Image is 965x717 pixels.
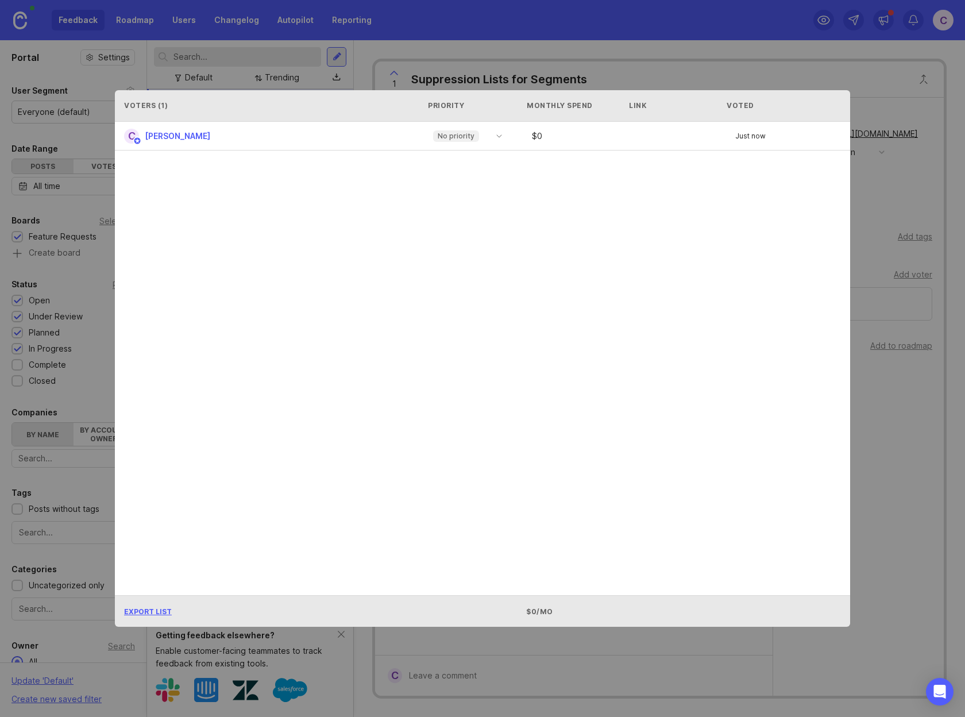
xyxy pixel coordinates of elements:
div: Link [629,101,647,110]
p: No priority [438,132,474,141]
div: Open Intercom Messenger [926,678,954,706]
div: Voters ( 1 ) [124,101,416,110]
div: Voted [727,101,842,110]
span: Export List [124,607,172,616]
div: $0/mo [527,607,624,616]
div: $ 0 [527,132,636,140]
div: Priority [428,101,504,110]
img: member badge [133,136,142,145]
svg: toggle icon [490,132,508,141]
span: Just now [735,133,766,140]
a: C[PERSON_NAME] [124,129,219,144]
div: toggle menu [426,127,509,145]
div: C [124,129,139,144]
span: [PERSON_NAME] [145,131,210,141]
div: Monthly Spend [527,101,624,110]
